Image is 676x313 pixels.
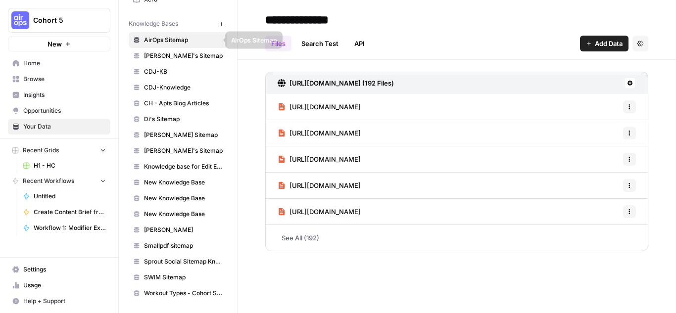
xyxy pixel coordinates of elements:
span: CH - Apts Blog Articles [144,99,223,108]
a: [URL][DOMAIN_NAME] (192 Files) [278,72,394,94]
span: CDJ-KB [144,67,223,76]
span: Your Data [23,122,106,131]
span: Recent Workflows [23,177,74,185]
span: [PERSON_NAME]'s Sitemap [144,51,223,60]
a: [PERSON_NAME] Sitemap [129,127,227,143]
a: [URL][DOMAIN_NAME] [278,146,361,172]
span: Add Data [595,39,623,48]
a: Knowledge base for Edit Ever After ([PERSON_NAME]) [129,159,227,175]
a: New Knowledge Base [129,190,227,206]
a: Home [8,55,110,71]
a: AirOps Sitemap [129,32,227,48]
span: New Knowledge Base [144,178,223,187]
span: CDJ-Knowledge [144,83,223,92]
span: Recent Grids [23,146,59,155]
a: CDJ-Knowledge [129,80,227,95]
a: New Knowledge Base [129,206,227,222]
h3: [URL][DOMAIN_NAME] (192 Files) [290,78,394,88]
a: CH - Apts Blog Articles [129,95,227,111]
a: Browse [8,71,110,87]
a: Files [265,36,291,51]
span: Smallpdf sitemap [144,241,223,250]
a: Usage [8,277,110,293]
button: Recent Grids [8,143,110,158]
span: [URL][DOMAIN_NAME] [290,128,361,138]
a: [URL][DOMAIN_NAME] [278,199,361,224]
a: [PERSON_NAME] [129,222,227,238]
a: H1 - HC [18,158,110,174]
a: Settings [8,262,110,277]
span: [PERSON_NAME] Sitemap [144,131,223,139]
span: Settings [23,265,106,274]
a: Your Data [8,119,110,134]
button: Recent Workflows [8,174,110,188]
span: Untitled [34,192,106,201]
span: New Knowledge Base [144,210,223,219]
span: Opportunities [23,106,106,115]
a: SWIM Sitemap [129,269,227,285]
a: Untitled [18,188,110,204]
span: Help + Support [23,297,106,306]
button: Workspace: Cohort 5 [8,8,110,33]
span: Home [23,59,106,68]
span: [PERSON_NAME]'s Sitemap [144,146,223,155]
span: New Knowledge Base [144,194,223,203]
a: [URL][DOMAIN_NAME] [278,94,361,120]
span: Browse [23,75,106,84]
span: [PERSON_NAME] [144,225,223,234]
span: Knowledge base for Edit Ever After ([PERSON_NAME]) [144,162,223,171]
a: Workout Types - Cohort Session 5 ([DATE]) [129,285,227,301]
a: Insights [8,87,110,103]
a: API [348,36,371,51]
span: H1 - HC [34,161,106,170]
span: [URL][DOMAIN_NAME] [290,102,361,112]
a: Di's Sitemap [129,111,227,127]
a: Workflow 1: Modifier Extraction & Frequency - CRG [18,220,110,236]
span: [URL][DOMAIN_NAME] [290,180,361,190]
span: Insights [23,90,106,99]
span: Workout Types - Cohort Session 5 ([DATE]) [144,289,223,298]
span: Knowledge Bases [129,19,178,28]
span: SWIM Sitemap [144,273,223,282]
a: Search Test [295,36,344,51]
span: Usage [23,281,106,290]
span: [URL][DOMAIN_NAME] [290,207,361,217]
a: [PERSON_NAME]'s Sitemap [129,143,227,159]
a: [PERSON_NAME]'s Sitemap [129,48,227,64]
a: [URL][DOMAIN_NAME] [278,120,361,146]
span: [URL][DOMAIN_NAME] [290,154,361,164]
span: Workflow 1: Modifier Extraction & Frequency - CRG [34,224,106,232]
a: New Knowledge Base [129,175,227,190]
a: Create Content Brief from Keyword (NAME) [18,204,110,220]
a: See All (192) [265,225,648,251]
img: Cohort 5 Logo [11,11,29,29]
a: [URL][DOMAIN_NAME] [278,173,361,198]
span: Sprout Social Sitemap Knowledge Base [144,257,223,266]
a: Sprout Social Sitemap Knowledge Base [129,254,227,269]
a: Smallpdf sitemap [129,238,227,254]
span: Di's Sitemap [144,115,223,124]
span: Cohort 5 [33,15,93,25]
span: Create Content Brief from Keyword (NAME) [34,208,106,217]
button: New [8,37,110,51]
span: New [48,39,62,49]
button: Help + Support [8,293,110,309]
button: Add Data [580,36,628,51]
span: AirOps Sitemap [144,36,223,45]
a: CDJ-KB [129,64,227,80]
a: Opportunities [8,103,110,119]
